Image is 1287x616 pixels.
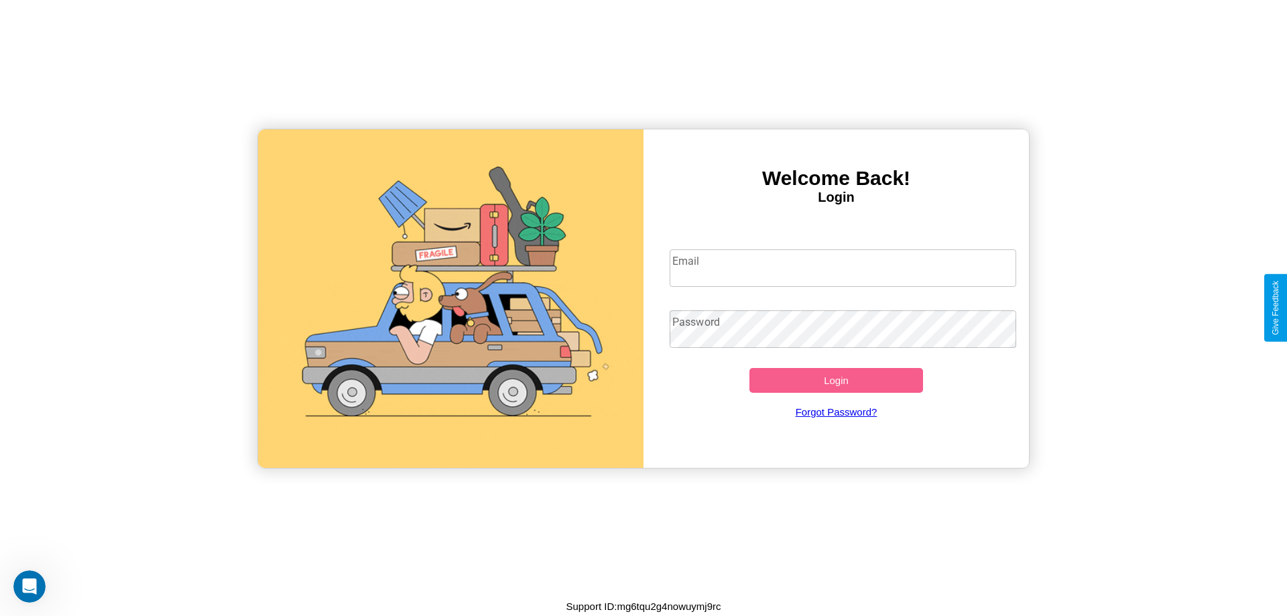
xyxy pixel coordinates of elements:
[258,129,643,468] img: gif
[13,570,46,603] iframe: Intercom live chat
[566,597,721,615] p: Support ID: mg6tqu2g4nowuymj9rc
[643,167,1029,190] h3: Welcome Back!
[749,368,923,393] button: Login
[1271,281,1280,335] div: Give Feedback
[663,393,1010,431] a: Forgot Password?
[643,190,1029,205] h4: Login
